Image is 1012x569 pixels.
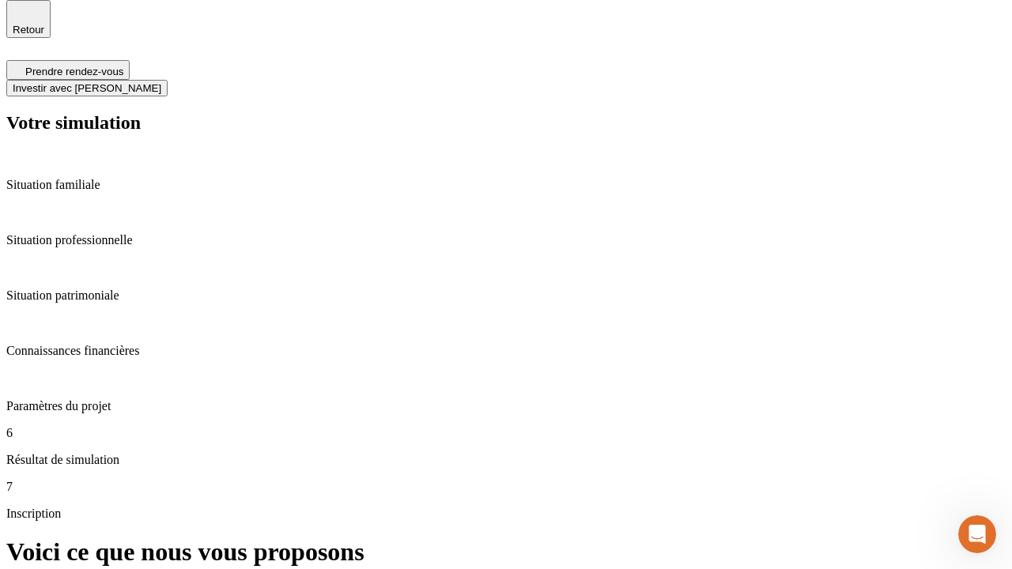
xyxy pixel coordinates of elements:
iframe: Intercom live chat [958,515,996,553]
p: 6 [6,426,1006,440]
button: Prendre rendez-vous [6,60,130,80]
p: Situation patrimoniale [6,288,1006,303]
p: Situation familiale [6,178,1006,192]
p: Connaissances financières [6,344,1006,358]
p: Paramètres du projet [6,399,1006,413]
button: Investir avec [PERSON_NAME] [6,80,168,96]
span: Prendre rendez-vous [25,66,123,77]
h1: Voici ce que nous vous proposons [6,537,1006,567]
p: Inscription [6,507,1006,521]
span: Retour [13,24,44,36]
p: Résultat de simulation [6,453,1006,467]
span: Investir avec [PERSON_NAME] [13,82,161,94]
p: Situation professionnelle [6,233,1006,247]
p: 7 [6,480,1006,494]
h2: Votre simulation [6,112,1006,134]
